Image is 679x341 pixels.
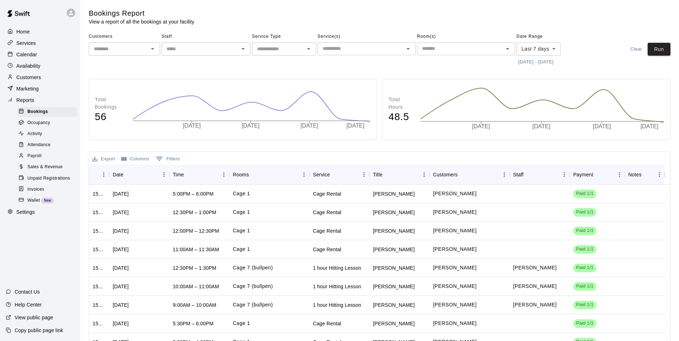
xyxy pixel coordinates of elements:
a: Customers [6,72,74,83]
tspan: [DATE] [300,123,318,129]
button: Menu [299,169,309,180]
div: 1511961 [93,190,106,197]
div: Attendance [17,140,77,150]
a: Marketing [6,83,74,94]
span: Paid 1/1 [573,190,596,197]
p: View a report of all the bookings at your facility [89,18,194,25]
a: Reports [6,95,74,105]
span: Service(s) [318,31,416,42]
tspan: [DATE] [242,123,259,129]
div: Cage Rental [313,320,341,327]
button: Sort [249,170,259,180]
div: 12:30PM – 1:00PM [173,209,216,216]
div: Anthony Crain [373,190,415,197]
div: Staff [510,165,570,185]
a: Home [6,26,74,37]
span: Sales & Revenue [27,164,63,171]
span: Paid 1/1 [573,209,596,216]
p: Customers [16,74,41,81]
button: Menu [359,169,369,180]
p: Contact Us [15,288,40,295]
div: Cage Rental [313,227,341,234]
p: Cage 7 (bullpen) [233,264,273,272]
div: Service [309,165,370,185]
p: Cage 1 [233,190,250,197]
div: 10:00AM – 11:00AM [173,283,219,290]
a: Unpaid Registrations [17,173,80,184]
span: Bookings [27,108,48,115]
span: Payroll [27,153,41,160]
div: Cage Rental [313,190,341,197]
a: Settings [6,207,74,218]
tspan: [DATE] [593,123,611,129]
div: Customers [433,165,458,185]
div: Payment [570,165,624,185]
h4: 56 [95,111,125,123]
button: Sort [93,170,103,180]
span: Staff [161,31,251,42]
button: Sort [593,170,603,180]
p: Stella Marin [433,208,477,216]
p: Paxton Davis [433,320,477,327]
div: 1510953 [93,264,106,272]
p: Landon Crain [433,190,477,197]
p: Jase Manuel [433,264,477,272]
div: 5:30PM – 6:00PM [173,320,214,327]
div: 9:00AM – 10:00AM [173,301,216,309]
button: Export [91,154,117,165]
div: 12:30PM – 1:30PM [173,264,216,272]
div: 1509939 [93,320,106,327]
button: Sort [524,170,534,180]
button: Open [238,44,248,54]
button: Open [403,44,413,54]
span: Unpaid Registrations [27,175,70,182]
button: Run [648,43,670,56]
div: Rooms [233,165,249,185]
p: Cage 7 (bullpen) [233,283,273,290]
a: Availability [6,61,74,71]
button: Show filters [154,153,182,165]
a: Occupancy [17,117,80,128]
div: Service [313,165,330,185]
p: Cage 1 [233,227,250,234]
p: Cage 7 (bullpen) [233,301,273,309]
tspan: [DATE] [183,123,201,129]
div: Fri, Oct 10, 2025 [113,301,129,309]
span: Paid 1/1 [573,301,596,308]
a: Services [6,38,74,48]
p: Matthew Burns [513,264,557,272]
p: Matthew Burns [513,283,557,290]
h5: Bookings Report [89,9,194,18]
div: Customers [429,165,510,185]
div: WalletNew [17,196,77,206]
a: Calendar [6,49,74,60]
div: Bookings [17,107,77,117]
div: Fri, Oct 10, 2025 [113,227,129,234]
div: Date [113,165,123,185]
div: Notes [628,165,642,185]
p: Cage 1 [233,246,250,253]
button: Open [503,44,513,54]
div: 1510439 [93,301,106,309]
div: Activity [17,129,77,139]
p: Easton Grant [433,227,477,234]
span: Service Type [252,31,316,42]
p: Help Center [15,301,42,308]
div: 1 hour Hitting Lesson [313,301,361,309]
p: Brett Stains [433,283,477,290]
button: Select columns [120,154,151,165]
a: WalletNew [17,195,80,206]
div: Sales & Revenue [17,162,77,172]
div: 1 hour Hitting Lesson [313,283,361,290]
button: Menu [614,169,625,180]
button: Sort [123,170,133,180]
a: Bookings [17,106,80,117]
div: 1 hour Hitting Lesson [313,264,361,272]
button: Sort [642,170,652,180]
div: Jessica Davis [373,320,415,327]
